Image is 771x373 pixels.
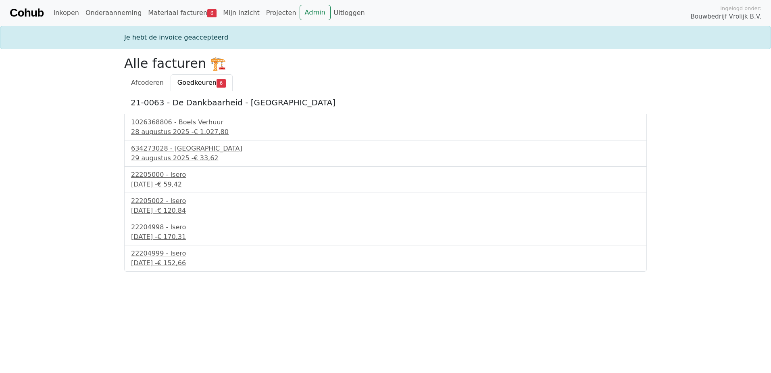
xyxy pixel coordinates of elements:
a: 1026368806 - Boels Verhuur28 augustus 2025 -€ 1.027,80 [131,117,640,137]
span: € 152,66 [157,259,186,267]
a: Projecten [263,5,300,21]
div: 28 augustus 2025 - [131,127,640,137]
a: Mijn inzicht [220,5,263,21]
span: € 59,42 [157,180,182,188]
span: 6 [217,79,226,87]
span: 6 [207,9,217,17]
a: Afcoderen [124,74,171,91]
div: 634273028 - [GEOGRAPHIC_DATA] [131,144,640,153]
span: € 120,84 [157,207,186,214]
div: [DATE] - [131,180,640,189]
div: 22205000 - Isero [131,170,640,180]
div: Je hebt de invoice geaccepteerd [119,33,652,42]
a: 22204999 - Isero[DATE] -€ 152,66 [131,249,640,268]
div: 29 augustus 2025 - [131,153,640,163]
a: 22205000 - Isero[DATE] -€ 59,42 [131,170,640,189]
a: 22204998 - Isero[DATE] -€ 170,31 [131,222,640,242]
a: Inkopen [50,5,82,21]
span: € 170,31 [157,233,186,241]
div: 22204999 - Isero [131,249,640,258]
h5: 21-0063 - De Dankbaarheid - [GEOGRAPHIC_DATA] [131,98,640,107]
a: Goedkeuren6 [171,74,233,91]
a: Onderaanneming [82,5,145,21]
div: 22204998 - Isero [131,222,640,232]
span: Bouwbedrijf Vrolijk B.V. [690,12,761,21]
span: € 33,62 [194,154,218,162]
h2: Alle facturen 🏗️ [124,56,647,71]
a: Uitloggen [331,5,368,21]
a: Admin [300,5,331,20]
div: [DATE] - [131,258,640,268]
span: Ingelogd onder: [720,4,761,12]
div: [DATE] - [131,232,640,242]
a: Materiaal facturen6 [145,5,220,21]
a: 634273028 - [GEOGRAPHIC_DATA]29 augustus 2025 -€ 33,62 [131,144,640,163]
span: € 1.027,80 [194,128,229,136]
div: 22205002 - Isero [131,196,640,206]
a: 22205002 - Isero[DATE] -€ 120,84 [131,196,640,216]
a: Cohub [10,3,44,23]
span: Afcoderen [131,79,164,86]
div: [DATE] - [131,206,640,216]
div: 1026368806 - Boels Verhuur [131,117,640,127]
span: Goedkeuren [177,79,217,86]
